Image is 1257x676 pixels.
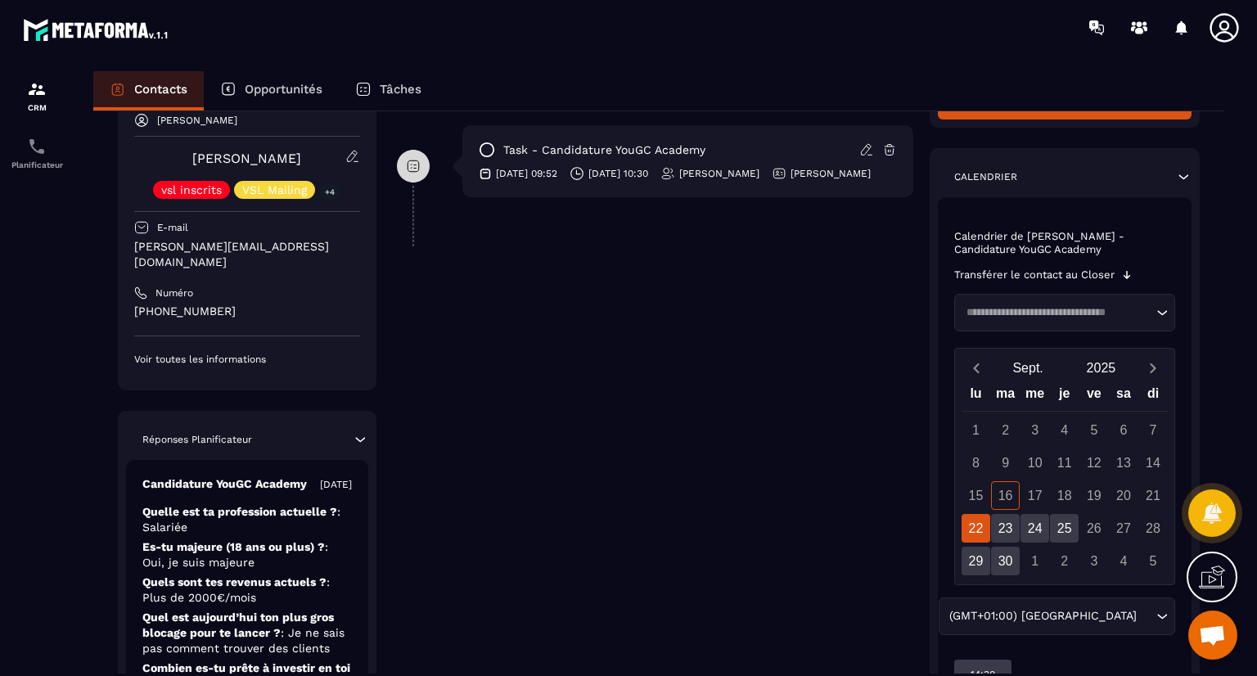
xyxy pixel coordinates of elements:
[1020,514,1049,543] div: 24
[134,82,187,97] p: Contacts
[1050,416,1079,444] div: 4
[242,184,307,196] p: VSL Mailing
[380,82,421,97] p: Tâches
[1020,547,1049,575] div: 1
[1020,416,1049,444] div: 3
[1065,354,1138,382] button: Open years overlay
[1079,481,1108,510] div: 19
[588,167,648,180] p: [DATE] 10:30
[142,610,352,656] p: Quel est aujourd’hui ton plus gros blocage pour te lancer ?
[245,82,322,97] p: Opportunités
[1188,611,1237,660] div: Ouvrir le chat
[1109,448,1138,477] div: 13
[962,514,990,543] div: 22
[204,71,339,110] a: Opportunités
[945,607,1140,625] span: (GMT+01:00) [GEOGRAPHIC_DATA]
[155,286,193,300] p: Numéro
[962,547,990,575] div: 29
[1140,607,1152,625] input: Search for option
[142,433,252,446] p: Réponses Planificateur
[791,167,871,180] p: [PERSON_NAME]
[1079,514,1108,543] div: 26
[1138,481,1167,510] div: 21
[142,476,307,492] p: Candidature YouGC Academy
[962,382,1169,575] div: Calendar wrapper
[320,478,352,491] p: [DATE]
[1079,547,1108,575] div: 3
[134,239,360,270] p: [PERSON_NAME][EMAIL_ADDRESS][DOMAIN_NAME]
[93,71,204,110] a: Contacts
[954,170,1017,183] p: Calendrier
[1050,481,1079,510] div: 18
[142,575,352,606] p: Quels sont tes revenus actuels ?
[1109,514,1138,543] div: 27
[157,221,188,234] p: E-mail
[1020,382,1050,411] div: me
[1050,382,1079,411] div: je
[1079,382,1109,411] div: ve
[1138,448,1167,477] div: 14
[4,160,70,169] p: Planificateur
[991,481,1020,510] div: 16
[962,481,990,510] div: 15
[142,504,352,535] p: Quelle est ta profession actuelle ?
[157,115,237,126] p: [PERSON_NAME]
[1050,448,1079,477] div: 11
[961,304,1153,321] input: Search for option
[27,79,47,99] img: formation
[1079,448,1108,477] div: 12
[1138,382,1168,411] div: di
[992,354,1065,382] button: Open months overlay
[954,294,1176,331] div: Search for option
[1050,514,1079,543] div: 25
[1109,382,1138,411] div: sa
[961,382,990,411] div: lu
[503,142,705,158] p: task - Candidature YouGC Academy
[1050,547,1079,575] div: 2
[1138,357,1168,379] button: Next month
[142,539,352,570] p: Es-tu majeure (18 ans ou plus) ?
[991,382,1020,411] div: ma
[134,353,360,366] p: Voir toutes les informations
[991,448,1020,477] div: 9
[27,137,47,156] img: scheduler
[679,167,759,180] p: [PERSON_NAME]
[4,103,70,112] p: CRM
[1138,514,1167,543] div: 28
[1109,547,1138,575] div: 4
[134,304,360,319] p: [PHONE_NUMBER]
[4,67,70,124] a: formationformationCRM
[1020,448,1049,477] div: 10
[962,416,1169,575] div: Calendar days
[161,184,222,196] p: vsl inscrits
[962,416,990,444] div: 1
[23,15,170,44] img: logo
[962,357,992,379] button: Previous month
[339,71,438,110] a: Tâches
[496,167,557,180] p: [DATE] 09:52
[954,230,1176,256] p: Calendrier de [PERSON_NAME] - Candidature YouGC Academy
[1079,416,1108,444] div: 5
[939,597,1175,635] div: Search for option
[1138,547,1167,575] div: 5
[1020,481,1049,510] div: 17
[1109,481,1138,510] div: 20
[192,151,301,166] a: [PERSON_NAME]
[991,547,1020,575] div: 30
[4,124,70,182] a: schedulerschedulerPlanificateur
[1138,416,1167,444] div: 7
[1109,416,1138,444] div: 6
[962,448,990,477] div: 8
[319,183,340,201] p: +4
[991,416,1020,444] div: 2
[991,514,1020,543] div: 23
[954,268,1115,282] p: Transférer le contact au Closer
